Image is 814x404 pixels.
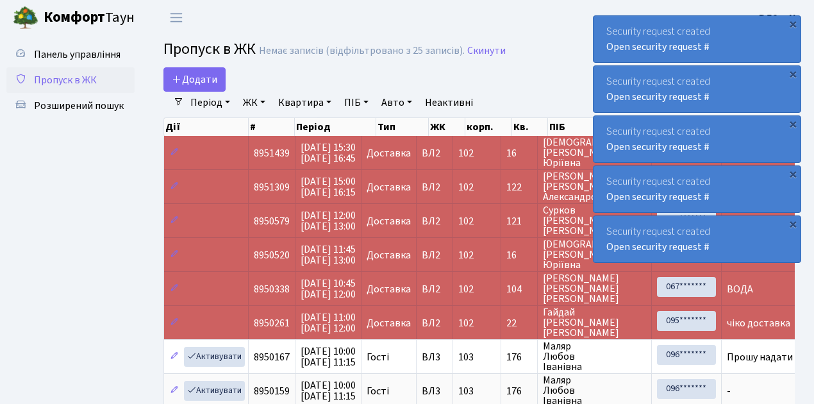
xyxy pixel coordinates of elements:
[367,216,411,226] span: Доставка
[184,381,245,401] a: Активувати
[786,167,799,180] div: ×
[458,180,474,194] span: 102
[301,344,356,369] span: [DATE] 10:00 [DATE] 11:15
[367,182,411,192] span: Доставка
[422,148,447,158] span: ВЛ2
[606,240,710,254] a: Open security request #
[543,239,646,270] span: [DEMOGRAPHIC_DATA] [PERSON_NAME] Юріївна
[594,216,801,262] div: Security request created
[594,66,801,112] div: Security request created
[339,92,374,114] a: ПІБ
[506,352,532,362] span: 176
[163,38,256,60] span: Пропуск в ЖК
[506,250,532,260] span: 16
[301,276,356,301] span: [DATE] 10:45 [DATE] 12:00
[163,67,226,92] a: Додати
[422,250,447,260] span: ВЛ2
[458,384,474,398] span: 103
[606,40,710,54] a: Open security request #
[367,284,411,294] span: Доставка
[606,140,710,154] a: Open security request #
[6,67,135,93] a: Пропуск в ЖК
[238,92,270,114] a: ЖК
[786,17,799,30] div: ×
[548,118,636,136] th: ПІБ
[34,73,97,87] span: Пропуск в ЖК
[254,384,290,398] span: 8950159
[254,248,290,262] span: 8950520
[254,146,290,160] span: 8951439
[458,316,474,330] span: 102
[254,282,290,296] span: 8950338
[594,166,801,212] div: Security request created
[6,93,135,119] a: Розширений пошук
[458,214,474,228] span: 102
[301,310,356,335] span: [DATE] 11:00 [DATE] 12:00
[543,137,646,168] span: [DEMOGRAPHIC_DATA] [PERSON_NAME] Юріївна
[458,350,474,364] span: 103
[422,352,447,362] span: ВЛ3
[44,7,135,29] span: Таун
[34,47,120,62] span: Панель управління
[301,208,356,233] span: [DATE] 12:00 [DATE] 13:00
[273,92,336,114] a: Квартира
[429,118,465,136] th: ЖК
[160,7,192,28] button: Переключити навігацію
[467,45,506,57] a: Скинути
[786,217,799,230] div: ×
[786,67,799,80] div: ×
[506,216,532,226] span: 121
[301,140,356,165] span: [DATE] 15:30 [DATE] 16:45
[420,92,478,114] a: Неактивні
[422,182,447,192] span: ВЛ2
[458,248,474,262] span: 102
[543,273,646,304] span: [PERSON_NAME] [PERSON_NAME] [PERSON_NAME]
[13,5,38,31] img: logo.png
[172,72,217,87] span: Додати
[422,284,447,294] span: ВЛ2
[367,352,389,362] span: Гості
[606,190,710,204] a: Open security request #
[543,341,646,372] span: Маляр Любов Іванівна
[506,182,532,192] span: 122
[543,171,646,202] span: [PERSON_NAME] [PERSON_NAME] Александровна
[506,284,532,294] span: 104
[301,242,356,267] span: [DATE] 11:45 [DATE] 13:00
[727,384,731,398] span: -
[301,174,356,199] span: [DATE] 15:00 [DATE] 16:15
[543,205,646,236] span: Сурков [PERSON_NAME] [PERSON_NAME]
[422,318,447,328] span: ВЛ2
[254,180,290,194] span: 8951309
[465,118,512,136] th: корп.
[512,118,548,136] th: Кв.
[422,386,447,396] span: ВЛ3
[367,148,411,158] span: Доставка
[184,347,245,367] a: Активувати
[295,118,376,136] th: Період
[594,116,801,162] div: Security request created
[254,214,290,228] span: 8950579
[422,216,447,226] span: ВЛ2
[34,99,124,113] span: Розширений пошук
[254,350,290,364] span: 8950167
[376,92,417,114] a: Авто
[367,250,411,260] span: Доставка
[458,282,474,296] span: 102
[249,118,295,136] th: #
[367,318,411,328] span: Доставка
[594,16,801,62] div: Security request created
[367,386,389,396] span: Гості
[506,148,532,158] span: 16
[727,316,790,330] span: чіко доставка
[786,117,799,130] div: ×
[376,118,429,136] th: Тип
[458,146,474,160] span: 102
[164,118,249,136] th: Дії
[185,92,235,114] a: Період
[759,10,799,26] a: ВЛ2 -. К.
[606,90,710,104] a: Open security request #
[506,386,532,396] span: 176
[506,318,532,328] span: 22
[301,378,356,403] span: [DATE] 10:00 [DATE] 11:15
[543,307,646,338] span: Гайдай [PERSON_NAME] [PERSON_NAME]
